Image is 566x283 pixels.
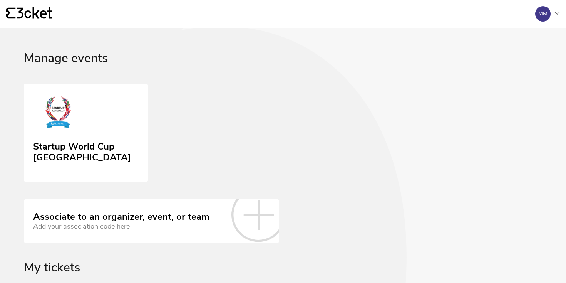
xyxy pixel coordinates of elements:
div: Manage events [24,51,542,84]
g: {' '} [6,8,15,19]
div: MM [538,11,548,17]
img: Startup World Cup Portugal [33,96,83,131]
div: Associate to an organizer, event, or team [33,212,209,222]
a: {' '} [6,7,52,20]
div: Add your association code here [33,222,209,231]
a: Startup World Cup Portugal Startup World Cup [GEOGRAPHIC_DATA] [24,84,148,182]
a: Associate to an organizer, event, or team Add your association code here [24,199,279,243]
div: Startup World Cup [GEOGRAPHIC_DATA] [33,138,139,163]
